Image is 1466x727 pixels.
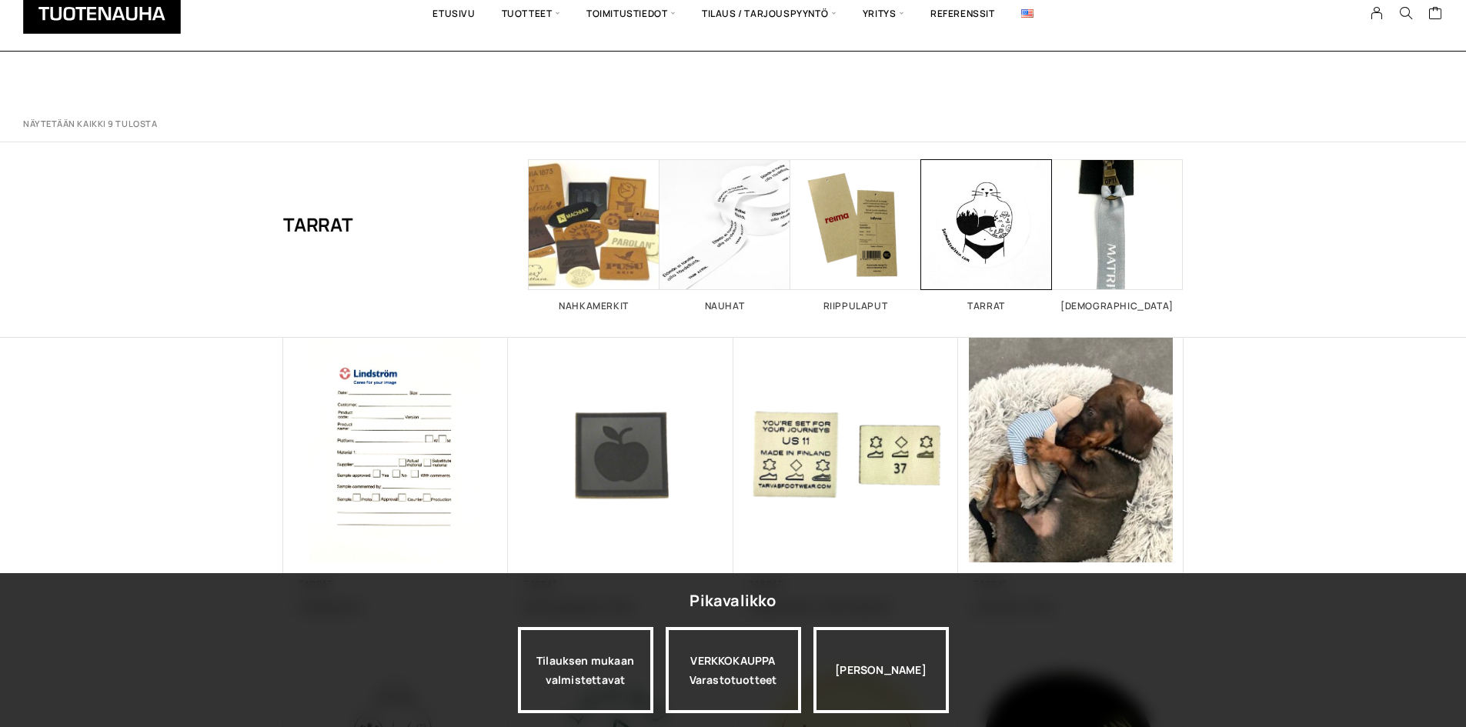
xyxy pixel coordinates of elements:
[518,627,653,713] a: Tilauksen mukaan valmistettavat
[1052,302,1183,311] h2: [DEMOGRAPHIC_DATA]
[690,587,776,615] div: Pikavalikko
[1021,9,1034,18] img: English
[1391,6,1421,20] button: Search
[666,627,801,713] a: VERKKOKAUPPAVarastotuotteet
[921,159,1052,311] a: Visit product category Tarrat
[529,159,660,311] a: Visit product category Nahkamerkit
[1362,6,1392,20] a: My Account
[666,627,801,713] div: VERKKOKAUPPA Varastotuotteet
[1428,5,1443,24] a: Cart
[921,302,1052,311] h2: Tarrat
[660,302,790,311] h2: Nauhat
[790,159,921,311] a: Visit product category Riippulaput
[1052,159,1183,311] a: Visit product category Vedin
[790,302,921,311] h2: Riippulaput
[529,302,660,311] h2: Nahkamerkit
[283,159,353,290] h1: Tarrat
[660,159,790,311] a: Visit product category Nauhat
[23,118,157,130] p: Näytetään kaikki 9 tulosta
[813,627,949,713] div: [PERSON_NAME]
